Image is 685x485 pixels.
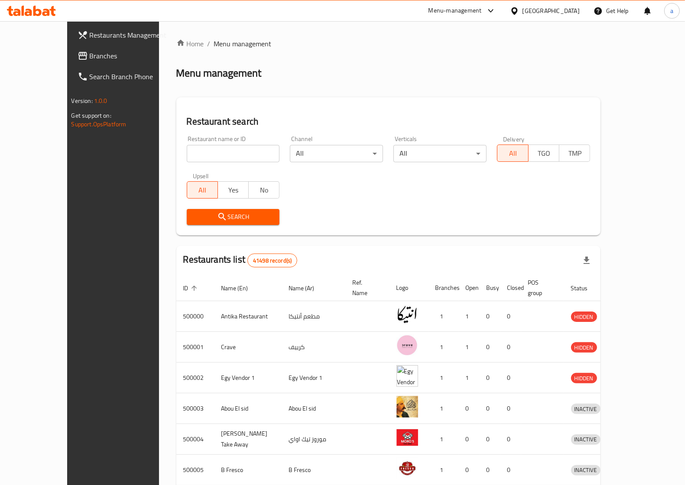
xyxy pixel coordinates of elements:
span: Name (Ar) [289,283,326,293]
td: [PERSON_NAME] Take Away [214,424,282,455]
label: Delivery [503,136,525,142]
img: B Fresco [396,457,418,479]
img: Abou El sid [396,396,418,418]
span: 1.0.0 [94,95,107,106]
span: Name (En) [221,283,260,293]
span: Ref. Name [353,277,379,298]
span: ID [183,283,200,293]
div: HIDDEN [571,373,597,383]
td: 1 [429,363,459,393]
button: TMP [559,145,590,162]
button: No [248,181,279,199]
input: Search for restaurant name or ID.. [187,145,280,162]
span: No [252,184,276,196]
span: INACTIVE [571,465,601,475]
td: 1 [459,363,480,393]
span: Branches [90,51,175,61]
button: Search [187,209,280,225]
nav: breadcrumb [176,39,601,49]
th: Closed [500,275,521,301]
span: POS group [528,277,554,298]
div: All [393,145,487,162]
span: Version: [71,95,93,106]
td: 500001 [176,332,214,363]
td: 0 [480,301,500,332]
span: TGO [532,147,556,160]
td: Crave [214,332,282,363]
img: Moro's Take Away [396,427,418,448]
h2: Menu management [176,66,262,80]
div: Menu-management [429,6,482,16]
th: Busy [480,275,500,301]
span: HIDDEN [571,343,597,353]
td: 0 [500,393,521,424]
td: 500000 [176,301,214,332]
span: Search [194,212,273,222]
td: 0 [500,363,521,393]
td: 0 [500,332,521,363]
td: 0 [500,301,521,332]
td: 1 [429,332,459,363]
span: Yes [221,184,245,196]
td: 1 [429,393,459,424]
span: Menu management [214,39,272,49]
div: [GEOGRAPHIC_DATA] [523,6,580,16]
td: 1 [459,301,480,332]
td: موروز تيك اواي [282,424,346,455]
td: Abou El sid [282,393,346,424]
span: All [191,184,214,196]
div: Total records count [247,254,297,267]
button: All [187,181,218,199]
button: TGO [528,145,559,162]
th: Branches [429,275,459,301]
label: Upsell [193,173,209,179]
div: Export file [576,250,597,271]
span: HIDDEN [571,312,597,322]
span: Get support on: [71,110,111,121]
td: 0 [480,393,500,424]
td: 500003 [176,393,214,424]
td: 0 [480,363,500,393]
img: Crave [396,334,418,356]
td: 1 [459,332,480,363]
td: 0 [459,424,480,455]
td: كرييف [282,332,346,363]
td: 1 [429,424,459,455]
a: Support.OpsPlatform [71,119,127,130]
span: Status [571,283,599,293]
span: All [501,147,525,160]
td: Abou El sid [214,393,282,424]
th: Open [459,275,480,301]
li: / [208,39,211,49]
span: 41498 record(s) [248,257,297,265]
td: 500004 [176,424,214,455]
a: Home [176,39,204,49]
a: Branches [71,45,182,66]
span: INACTIVE [571,404,601,414]
div: INACTIVE [571,465,601,475]
td: 0 [480,424,500,455]
span: Search Branch Phone [90,71,175,82]
span: TMP [563,147,587,160]
td: مطعم أنتيكا [282,301,346,332]
th: Logo [390,275,429,301]
span: INACTIVE [571,434,601,444]
td: 0 [500,424,521,455]
a: Restaurants Management [71,25,182,45]
td: 0 [459,393,480,424]
td: 1 [429,301,459,332]
td: Egy Vendor 1 [282,363,346,393]
h2: Restaurants list [183,253,298,267]
img: Egy Vendor 1 [396,365,418,387]
span: a [670,6,673,16]
span: HIDDEN [571,373,597,383]
div: All [290,145,383,162]
h2: Restaurant search [187,115,591,128]
img: Antika Restaurant [396,304,418,325]
td: Antika Restaurant [214,301,282,332]
a: Search Branch Phone [71,66,182,87]
button: Yes [218,181,249,199]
